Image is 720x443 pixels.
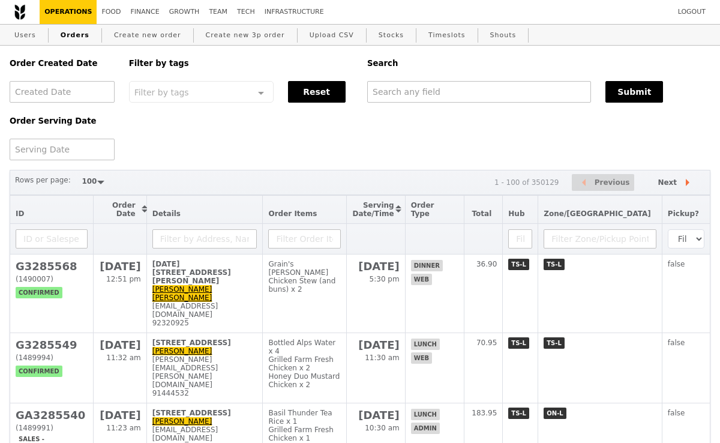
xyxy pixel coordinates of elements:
span: Filter by tags [134,86,189,97]
h2: [DATE] [352,260,399,273]
input: ID or Salesperson name [16,229,88,249]
div: [EMAIL_ADDRESS][DOMAIN_NAME] [152,426,257,442]
span: 11:30 am [365,354,399,362]
div: [STREET_ADDRESS] [152,409,257,417]
div: (1489991) [16,424,88,432]
div: [PERSON_NAME][EMAIL_ADDRESS][PERSON_NAME][DOMAIN_NAME] [152,355,257,389]
button: Reset [288,81,346,103]
a: Upload CSV [305,25,359,46]
h2: G3285549 [16,339,88,351]
div: Grilled Farm Fresh Chicken x 2 [268,355,341,372]
h2: [DATE] [99,339,140,351]
span: Order Items [268,209,317,218]
div: (1490007) [16,275,88,283]
div: [EMAIL_ADDRESS][DOMAIN_NAME] [152,302,257,319]
div: Honey Duo Mustard Chicken x 2 [268,372,341,389]
h5: Order Serving Date [10,116,115,125]
input: Filter Zone/Pickup Point [544,229,656,249]
span: 183.95 [472,409,497,417]
img: Grain logo [14,4,25,20]
a: [PERSON_NAME] [152,417,212,426]
div: Basil Thunder Tea Rice x 1 [268,409,341,426]
span: lunch [411,409,440,420]
span: Zone/[GEOGRAPHIC_DATA] [544,209,651,218]
h2: GA3285540 [16,409,88,421]
div: 92320925 [152,319,257,327]
a: Users [10,25,41,46]
div: Bottled Alps Water x 4 [268,339,341,355]
button: Submit [605,81,663,103]
span: Hub [508,209,524,218]
h5: Search [367,59,710,68]
div: [STREET_ADDRESS] [152,339,257,347]
a: Stocks [374,25,409,46]
div: Grilled Farm Fresh Chicken x 1 [268,426,341,442]
button: Next [647,174,705,191]
span: dinner [411,260,443,271]
label: Rows per page: [15,174,71,186]
h2: [DATE] [99,409,140,421]
a: [PERSON_NAME] [PERSON_NAME] [152,285,212,302]
a: Shouts [485,25,521,46]
a: Orders [56,25,94,46]
input: Filter Hub [508,229,532,249]
span: 12:51 pm [106,275,141,283]
div: (1489994) [16,354,88,362]
div: [DATE][STREET_ADDRESS][PERSON_NAME] [152,260,257,285]
span: ID [16,209,24,218]
span: 11:32 am [106,354,140,362]
span: lunch [411,339,440,350]
a: Create new order [109,25,186,46]
span: confirmed [16,287,62,298]
span: Pickup? [668,209,699,218]
span: admin [411,423,440,434]
span: 11:23 am [106,424,140,432]
button: Previous [572,174,634,191]
span: TS-L [544,337,565,349]
span: Next [658,175,677,190]
a: Create new 3p order [201,25,290,46]
span: 36.90 [476,260,497,268]
a: Timeslots [424,25,470,46]
div: Grain's [PERSON_NAME] Chicken Stew (and buns) x 2 [268,260,341,294]
input: Filter Order Items [268,229,341,249]
input: Serving Date [10,139,115,160]
div: 91444532 [152,389,257,397]
h2: [DATE] [352,339,399,351]
h5: Filter by tags [129,59,353,68]
span: Order Type [411,201,434,218]
span: 5:30 pm [370,275,400,283]
span: TS-L [508,259,529,270]
input: Search any field [367,81,591,103]
span: TS-L [508,337,529,349]
input: Created Date [10,81,115,103]
span: confirmed [16,366,62,377]
span: 70.95 [476,339,497,347]
span: TS-L [508,408,529,419]
div: 1 - 100 of 350129 [494,178,559,187]
span: false [668,409,685,417]
span: web [411,274,432,285]
a: [PERSON_NAME] [152,347,212,355]
input: Filter by Address, Name, Email, Mobile [152,229,257,249]
span: Details [152,209,181,218]
span: 10:30 am [365,424,399,432]
span: TS-L [544,259,565,270]
h5: Order Created Date [10,59,115,68]
span: ON-L [544,408,566,419]
h2: [DATE] [99,260,140,273]
span: web [411,352,432,364]
span: Previous [595,175,630,190]
span: false [668,260,685,268]
h2: G3285568 [16,260,88,273]
span: false [668,339,685,347]
h2: [DATE] [352,409,399,421]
